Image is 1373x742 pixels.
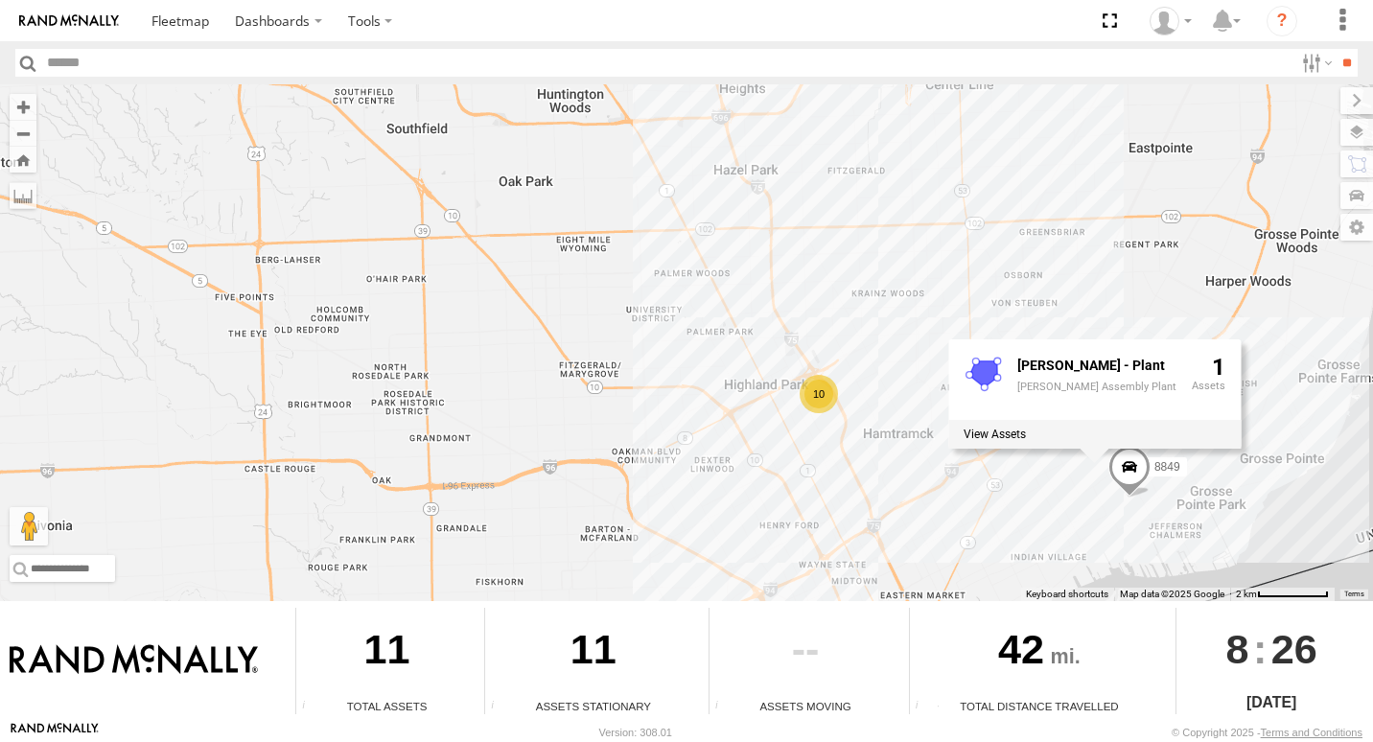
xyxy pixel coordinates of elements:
div: 11 [296,608,477,698]
label: Search Filter Options [1294,49,1336,77]
div: Assets Stationary [485,698,702,714]
div: © Copyright 2025 - [1172,727,1362,738]
div: : [1176,608,1365,690]
span: 8 [1226,608,1249,690]
div: 42 [910,608,1170,698]
div: Valeo Dash [1143,7,1198,35]
div: Fence Name - MACK - Plant [1017,359,1176,373]
button: Keyboard shortcuts [1026,588,1108,601]
button: Zoom out [10,120,36,147]
span: 26 [1271,608,1317,690]
div: 1 [1192,355,1225,416]
div: Version: 308.01 [599,727,672,738]
button: Zoom in [10,94,36,120]
img: Rand McNally [10,644,258,677]
label: View assets associated with this fence [964,428,1026,441]
div: Total number of assets current stationary. [485,700,514,714]
a: Visit our Website [11,723,99,742]
div: [PERSON_NAME] Assembly Plant [1017,381,1176,392]
div: Total Distance Travelled [910,698,1170,714]
div: [DATE] [1176,691,1365,714]
a: Terms and Conditions [1261,727,1362,738]
span: Map data ©2025 Google [1120,589,1224,599]
div: 11 [485,608,702,698]
div: Total Assets [296,698,477,714]
img: rand-logo.svg [19,14,119,28]
div: Total number of assets current in transit. [710,700,738,714]
button: Drag Pegman onto the map to open Street View [10,507,48,545]
label: Map Settings [1340,214,1373,241]
div: Assets Moving [710,698,902,714]
label: Measure [10,182,36,209]
span: 2 km [1236,589,1257,599]
button: Zoom Home [10,147,36,173]
span: 8849 [1154,459,1180,473]
a: Terms (opens in new tab) [1344,590,1364,597]
div: Total number of Enabled Assets [296,700,325,714]
div: 10 [800,375,838,413]
div: Total distance travelled by all assets within specified date range and applied filters [910,700,939,714]
i: ? [1267,6,1297,36]
button: Map Scale: 2 km per 71 pixels [1230,588,1335,601]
